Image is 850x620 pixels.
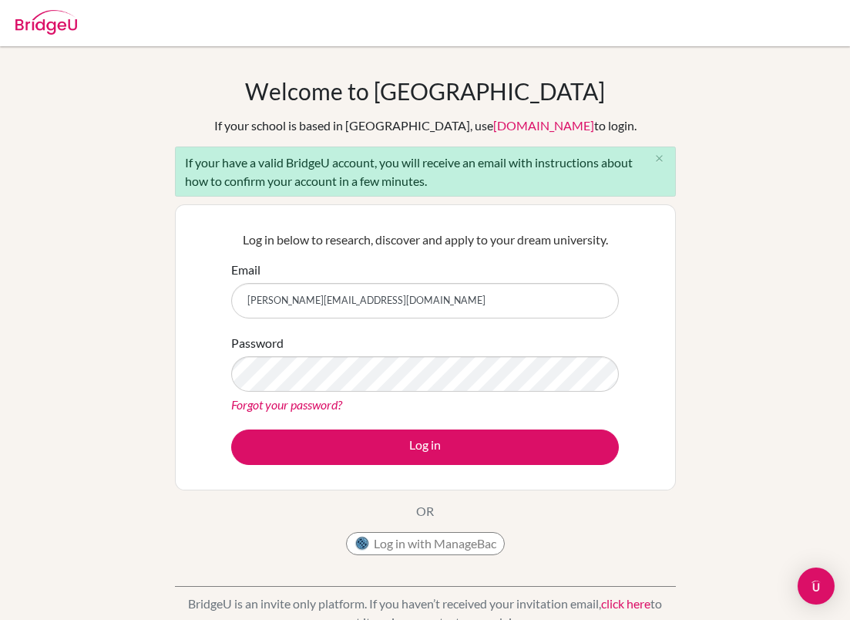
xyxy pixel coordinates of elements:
a: click here [601,596,650,611]
p: OR [416,502,434,521]
label: Email [231,261,260,279]
i: close [653,153,665,164]
button: Log in [231,430,619,465]
div: Open Intercom Messenger [798,568,835,605]
label: Password [231,334,284,352]
div: If your school is based in [GEOGRAPHIC_DATA], use to login. [214,116,637,135]
button: Close [644,147,675,170]
h1: Welcome to [GEOGRAPHIC_DATA] [245,77,605,105]
p: Log in below to research, discover and apply to your dream university. [231,231,619,249]
a: [DOMAIN_NAME] [493,118,594,133]
img: Bridge-U [15,10,77,35]
button: Log in with ManageBac [346,532,505,555]
div: If your have a valid BridgeU account, you will receive an email with instructions about how to co... [175,147,676,197]
a: Forgot your password? [231,397,342,412]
